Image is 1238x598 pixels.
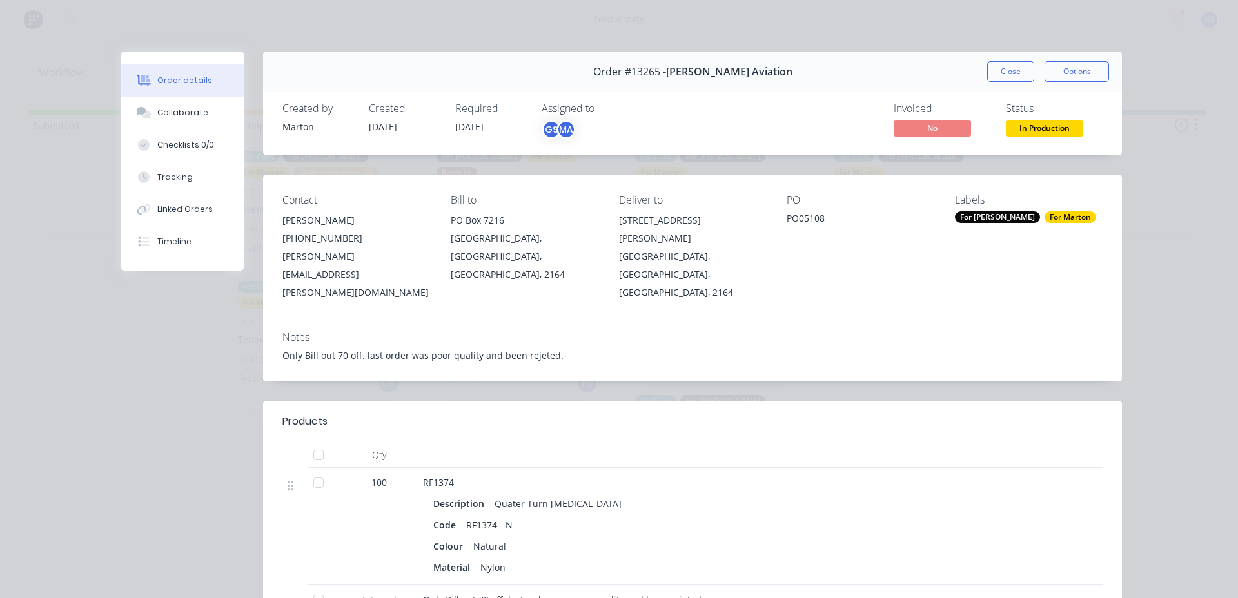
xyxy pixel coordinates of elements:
div: Invoiced [894,102,990,115]
span: RF1374 [423,476,454,488]
div: GS [542,120,561,139]
button: In Production [1006,120,1083,139]
div: [STREET_ADDRESS][PERSON_NAME] [619,211,767,247]
div: Description [433,494,489,513]
span: No [894,120,971,136]
div: Material [433,558,475,577]
button: GSMA [542,120,576,139]
span: [DATE] [455,121,484,133]
div: Required [455,102,526,115]
div: PO Box 7216[GEOGRAPHIC_DATA], [GEOGRAPHIC_DATA], [GEOGRAPHIC_DATA], 2164 [451,211,598,284]
div: Quater Turn [MEDICAL_DATA] [489,494,627,513]
div: Order details [157,75,212,86]
div: Bill to [451,194,598,206]
div: Notes [282,331,1103,343]
div: MA [556,120,576,139]
div: Created [369,102,440,115]
button: Collaborate [121,97,244,129]
div: Marton [282,120,353,133]
span: Order #13265 - [593,66,666,78]
div: Collaborate [157,107,208,119]
div: PO Box 7216 [451,211,598,229]
div: Colour [433,537,468,555]
div: [PERSON_NAME][PHONE_NUMBER][PERSON_NAME][EMAIL_ADDRESS][PERSON_NAME][DOMAIN_NAME] [282,211,430,302]
div: Natural [468,537,511,555]
div: Created by [282,102,353,115]
div: Tracking [157,171,193,183]
div: Qty [340,442,418,468]
div: Code [433,516,461,534]
button: Order details [121,64,244,97]
div: [GEOGRAPHIC_DATA], [GEOGRAPHIC_DATA], [GEOGRAPHIC_DATA], 2164 [619,247,767,302]
button: Timeline [121,226,244,258]
div: [PHONE_NUMBER] [282,229,430,247]
span: In Production [1006,120,1083,136]
div: PO05108 [787,211,934,229]
div: [PERSON_NAME][EMAIL_ADDRESS][PERSON_NAME][DOMAIN_NAME] [282,247,430,302]
div: Only Bill out 70 off. last order was poor quality and been rejeted. [282,349,1103,362]
span: [PERSON_NAME] Aviation [666,66,792,78]
div: Products [282,414,328,429]
button: Tracking [121,161,244,193]
button: Options [1045,61,1109,82]
div: Labels [955,194,1103,206]
div: Contact [282,194,430,206]
div: RF1374 - N [461,516,518,534]
div: Deliver to [619,194,767,206]
div: Nylon [475,558,511,577]
div: [STREET_ADDRESS][PERSON_NAME][GEOGRAPHIC_DATA], [GEOGRAPHIC_DATA], [GEOGRAPHIC_DATA], 2164 [619,211,767,302]
div: PO [787,194,934,206]
span: 100 [371,476,387,489]
div: Checklists 0/0 [157,139,214,151]
div: For [PERSON_NAME] [955,211,1040,223]
button: Checklists 0/0 [121,129,244,161]
div: Linked Orders [157,204,213,215]
div: [GEOGRAPHIC_DATA], [GEOGRAPHIC_DATA], [GEOGRAPHIC_DATA], 2164 [451,229,598,284]
div: Assigned to [542,102,671,115]
span: [DATE] [369,121,397,133]
div: For Marton [1045,211,1096,223]
div: [PERSON_NAME] [282,211,430,229]
div: Status [1006,102,1103,115]
button: Linked Orders [121,193,244,226]
button: Close [987,61,1034,82]
div: Timeline [157,236,192,247]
